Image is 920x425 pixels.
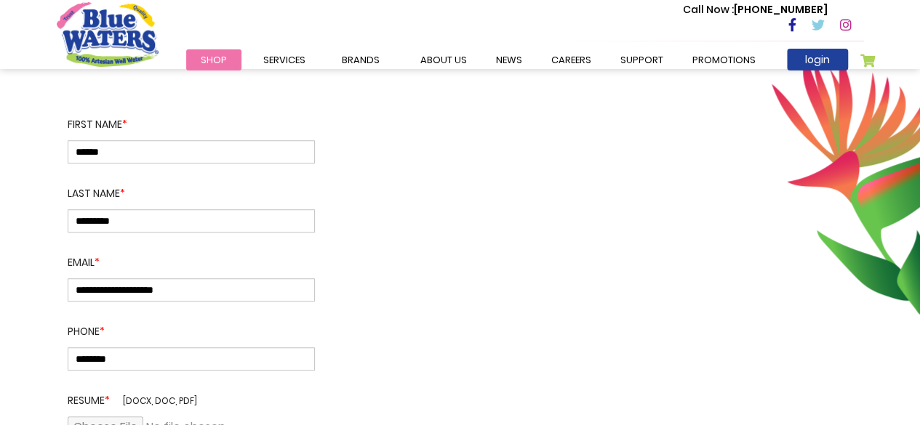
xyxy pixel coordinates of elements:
p: [PHONE_NUMBER] [683,2,828,17]
span: Shop [201,53,227,67]
span: Services [263,53,305,67]
a: about us [406,49,481,70]
label: First name [68,117,315,140]
a: store logo [57,2,159,66]
a: careers [537,49,606,70]
label: Last Name [68,163,315,209]
label: Resume [68,371,315,416]
a: support [606,49,678,70]
span: Call Now : [683,2,734,17]
label: Email [68,232,315,278]
a: login [787,49,848,70]
span: Brands [342,53,380,67]
a: News [481,49,537,70]
label: Phone [68,301,315,347]
img: career-intro-leaves.png [771,52,920,315]
a: Promotions [678,49,770,70]
span: [docx, doc, pdf] [123,394,197,407]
